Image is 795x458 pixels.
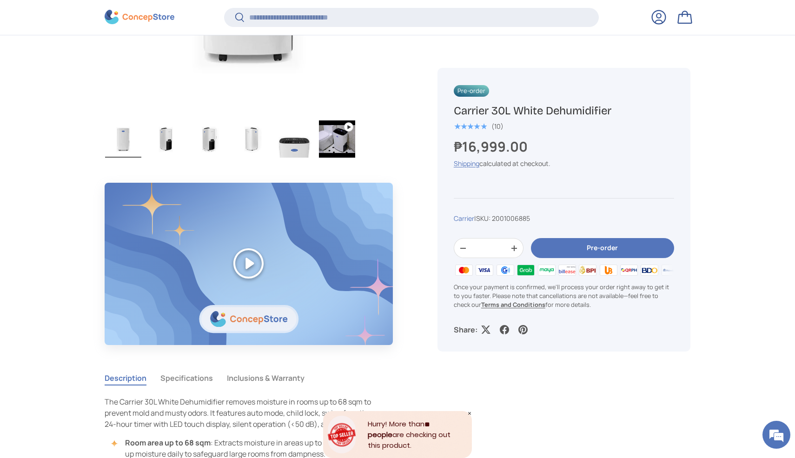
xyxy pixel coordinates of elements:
[454,159,674,168] div: calculated at checkout.
[454,283,674,310] p: Once your payment is confirmed, we'll process your order right away to get it to you faster. Plea...
[454,85,489,97] span: Pre-order
[5,254,177,286] textarea: Type your message and hit 'Enter'
[492,214,530,223] span: 2001006885
[454,122,487,131] span: ★★★★★
[454,324,477,335] p: Share:
[474,214,530,223] span: |
[454,122,487,131] div: 5.0 out of 5.0 stars
[54,117,128,211] span: We're online!
[454,263,474,277] img: master
[454,104,674,118] h1: Carrier 30L White Dehumidifier
[233,120,270,158] img: carrier-dehumidifier-30-liter-right-side-view-concepstore
[105,120,141,158] img: carrier-dehumidifier-30-liter-full-view-concepstore
[467,411,472,416] div: Close
[660,263,681,277] img: metrobank
[491,123,503,130] div: (10)
[454,214,474,223] a: Carrier
[481,300,545,309] a: Terms and Conditions
[152,5,175,27] div: Minimize live chat window
[474,263,495,277] img: visa
[557,263,577,277] img: billease
[105,10,174,25] img: ConcepStore
[454,120,503,131] a: 5.0 out of 5.0 stars (10)
[577,263,598,277] img: bpi
[454,137,530,156] strong: ₱16,999.00
[619,263,639,277] img: qrph
[531,239,674,259] button: Pre-order
[160,367,213,389] button: Specifications
[454,159,479,168] a: Shipping
[48,52,156,64] div: Chat with us now
[639,263,660,277] img: bdo
[516,263,536,277] img: grabpay
[227,367,305,389] button: Inclusions & Warranty
[476,214,490,223] span: SKU:
[191,120,227,158] img: carrier-dehumidifier-30-liter-left-side-with-dimensions-view-concepstore
[536,263,556,277] img: maya
[105,367,146,389] button: Description
[148,120,184,158] img: carrier-dehumidifier-30-liter-left-side-view-concepstore
[319,120,355,158] img: carrier-30 liter-dehumidifier-youtube-demo-video-concepstore
[495,263,516,277] img: gcash
[276,120,312,158] img: carrier-dehumidifier-30-liter-top-with-buttons-view-concepstore
[598,263,618,277] img: ubp
[105,397,380,429] span: The Carrier 30L White Dehumidifier removes moisture in rooms up to 68 sqm to prevent mold and mus...
[125,438,211,448] strong: Room area up to 68 sqm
